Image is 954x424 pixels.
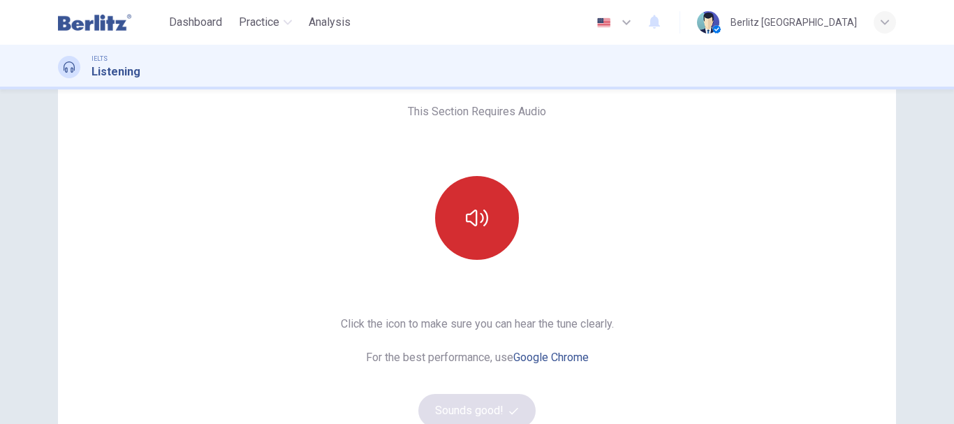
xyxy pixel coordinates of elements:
span: Analysis [309,14,351,31]
button: Dashboard [163,10,228,35]
span: This Section Requires Audio [408,103,546,120]
a: Google Chrome [513,351,589,364]
span: IELTS [91,54,108,64]
span: For the best performance, use [341,349,614,366]
span: Practice [239,14,279,31]
span: Dashboard [169,14,222,31]
h1: Listening [91,64,140,80]
button: Practice [233,10,298,35]
img: en [595,17,612,28]
img: Berlitz Latam logo [58,8,131,36]
button: Analysis [303,10,356,35]
img: Profile picture [697,11,719,34]
span: Click the icon to make sure you can hear the tune clearly. [341,316,614,332]
a: Berlitz Latam logo [58,8,163,36]
div: Berlitz [GEOGRAPHIC_DATA] [731,14,857,31]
